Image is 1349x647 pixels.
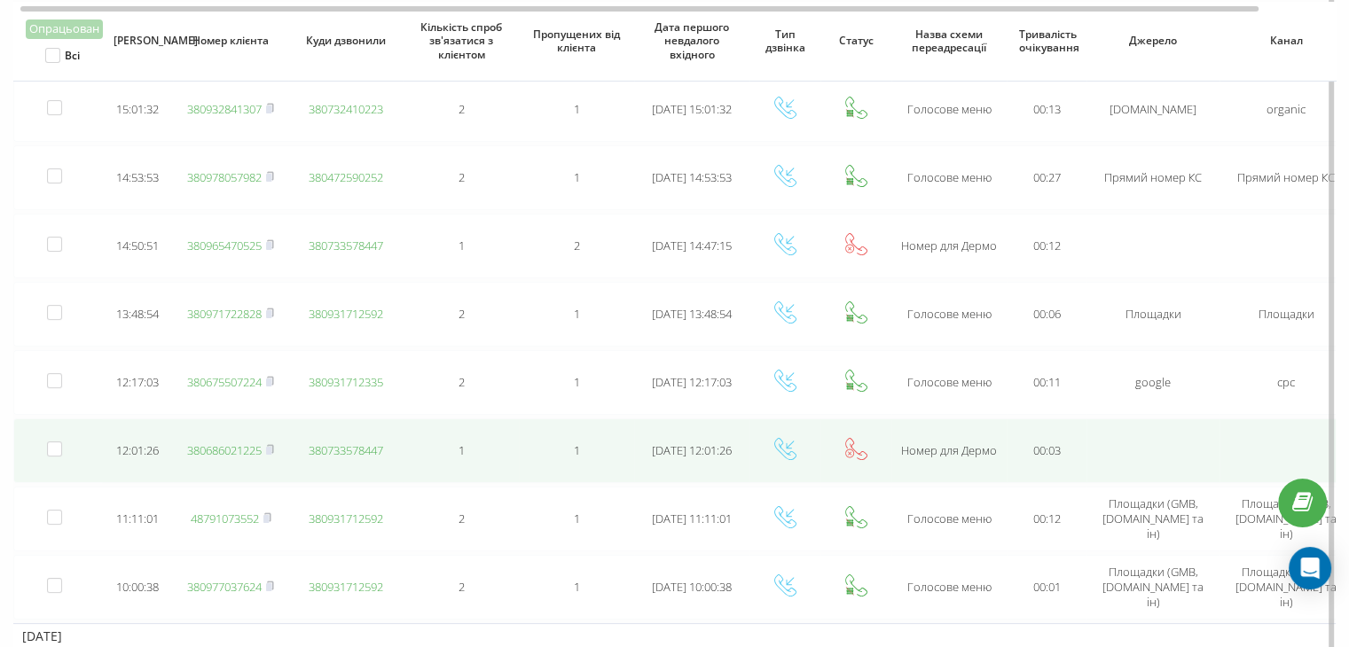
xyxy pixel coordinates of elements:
span: [DATE] 12:17:03 [652,374,732,390]
span: [DATE] 11:11:01 [652,511,732,526]
td: Площадки (GMB, [DOMAIN_NAME] та ін) [1086,487,1220,551]
a: 380931712335 [309,374,383,390]
span: 2 [459,306,465,322]
a: 380977037624 [187,579,262,595]
a: 380971722828 [187,306,262,322]
label: Всі [45,48,80,63]
span: 1 [574,511,580,526]
span: 1 [574,579,580,595]
a: 380675507224 [187,374,262,390]
span: Джерело [1102,34,1205,48]
td: Номер для Дермо [891,418,1007,483]
a: 380932841307 [187,101,262,117]
td: 13:48:54 [102,282,173,347]
a: 380965470525 [187,238,262,253]
span: Кількість спроб зв'язатися з клієнтом [418,20,506,62]
td: 12:01:26 [102,418,173,483]
span: 1 [574,101,580,117]
td: Площадки (GMB, [DOMAIN_NAME] та ін) [1086,555,1220,620]
span: Дата першого невдалого вхідного [648,20,736,62]
span: 2 [459,101,465,117]
span: 1 [574,374,580,390]
a: 380686021225 [187,442,262,458]
span: [DATE] 13:48:54 [652,306,732,322]
a: 380978057982 [187,169,262,185]
a: 380733578447 [309,442,383,458]
a: 380931712592 [309,579,383,595]
td: 00:01 [1007,555,1086,620]
span: 2 [459,511,465,526]
a: 380931712592 [309,511,383,526]
a: 380931712592 [309,306,383,322]
td: 00:06 [1007,282,1086,347]
span: 2 [459,579,465,595]
span: Назва схеми переадресації [906,27,993,55]
td: Номер для Дермо [891,214,1007,278]
span: Статус [832,34,880,48]
td: 14:53:53 [102,145,173,210]
span: Номер клієнта [187,34,275,48]
td: 15:01:32 [102,77,173,142]
span: 2 [574,238,580,253]
span: 1 [459,238,465,253]
span: 2 [459,169,465,185]
span: [DATE] 14:47:15 [652,238,732,253]
a: 380472590252 [309,169,383,185]
span: [PERSON_NAME] [114,34,161,48]
td: Площадки [1086,282,1220,347]
td: [DOMAIN_NAME] [1086,77,1220,142]
td: 00:03 [1007,418,1086,483]
a: 380733578447 [309,238,383,253]
span: 2 [459,374,465,390]
td: 00:12 [1007,487,1086,551]
span: [DATE] 10:00:38 [652,579,732,595]
td: Голосове меню [891,145,1007,210]
td: 12:17:03 [102,350,173,415]
td: 00:27 [1007,145,1086,210]
span: 1 [459,442,465,458]
td: Голосове меню [891,77,1007,142]
span: [DATE] 12:01:26 [652,442,732,458]
span: Канал [1235,34,1338,48]
div: Open Intercom Messenger [1289,547,1331,589]
td: Голосове меню [891,282,1007,347]
span: Тип дзвінка [761,27,809,55]
a: 380732410223 [309,101,383,117]
td: Голосове меню [891,487,1007,551]
span: 1 [574,306,580,322]
td: 00:12 [1007,214,1086,278]
span: Тривалість очікування [1019,27,1075,55]
td: 11:11:01 [102,487,173,551]
span: Пропущених від клієнта [533,27,621,55]
span: 1 [574,442,580,458]
td: Голосове меню [891,555,1007,620]
span: [DATE] 14:53:53 [652,169,732,185]
a: 48791073552 [191,511,259,526]
span: 1 [574,169,580,185]
td: 14:50:51 [102,214,173,278]
td: 00:11 [1007,350,1086,415]
td: Прямий номер КС [1086,145,1220,210]
span: [DATE] 15:01:32 [652,101,732,117]
span: Куди дзвонили [302,34,390,48]
td: Голосове меню [891,350,1007,415]
td: 00:13 [1007,77,1086,142]
td: 10:00:38 [102,555,173,620]
td: google [1086,350,1220,415]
